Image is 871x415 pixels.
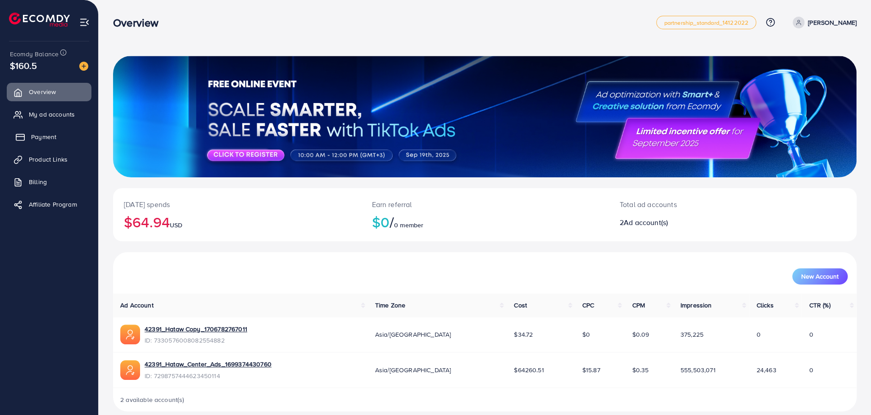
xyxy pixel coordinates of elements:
[792,268,848,284] button: New Account
[582,365,600,374] span: $15.87
[79,62,88,71] img: image
[7,173,91,191] a: Billing
[29,87,56,96] span: Overview
[124,213,350,230] h2: $64.94
[7,105,91,123] a: My ad accounts
[680,301,712,310] span: Impression
[120,360,140,380] img: ic-ads-acc.e4c84228.svg
[801,273,839,280] span: New Account
[632,365,649,374] span: $0.35
[7,83,91,101] a: Overview
[10,59,37,72] span: $160.5
[120,325,140,344] img: ic-ads-acc.e4c84228.svg
[7,150,91,168] a: Product Links
[833,374,864,408] iframe: Chat
[375,330,451,339] span: Asia/[GEOGRAPHIC_DATA]
[809,365,813,374] span: 0
[79,17,90,27] img: menu
[390,212,394,232] span: /
[756,301,773,310] span: Clicks
[7,195,91,213] a: Affiliate Program
[756,365,776,374] span: 24,463
[120,395,185,404] span: 2 available account(s)
[372,199,598,210] p: Earn referral
[808,17,857,28] p: [PERSON_NAME]
[145,371,272,380] span: ID: 7298757444623450114
[656,16,756,29] a: partnership_standard_14122022
[756,330,760,339] span: 0
[145,325,247,334] a: 42391_Hataw Copy_1706782767011
[620,199,784,210] p: Total ad accounts
[680,330,703,339] span: 375,225
[620,218,784,227] h2: 2
[124,199,350,210] p: [DATE] spends
[514,301,527,310] span: Cost
[632,301,644,310] span: CPM
[514,330,533,339] span: $34.72
[680,365,716,374] span: 555,503,071
[375,365,451,374] span: Asia/[GEOGRAPHIC_DATA]
[375,301,405,310] span: Time Zone
[29,177,47,186] span: Billing
[113,16,166,29] h3: Overview
[29,155,68,164] span: Product Links
[664,20,749,26] span: partnership_standard_14122022
[145,360,272,369] a: 42391_Hataw_Center_Ads_1699374430760
[170,221,182,230] span: USD
[394,221,423,230] span: 0 member
[31,132,56,141] span: Payment
[632,330,649,339] span: $0.09
[29,110,75,119] span: My ad accounts
[809,330,813,339] span: 0
[29,200,77,209] span: Affiliate Program
[514,365,544,374] span: $64260.51
[372,213,598,230] h2: $0
[10,50,59,59] span: Ecomdy Balance
[120,301,154,310] span: Ad Account
[582,301,594,310] span: CPC
[809,301,830,310] span: CTR (%)
[624,217,668,227] span: Ad account(s)
[145,336,247,345] span: ID: 7330576008082554882
[9,13,70,27] img: logo
[7,128,91,146] a: Payment
[789,17,857,28] a: [PERSON_NAME]
[582,330,590,339] span: $0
